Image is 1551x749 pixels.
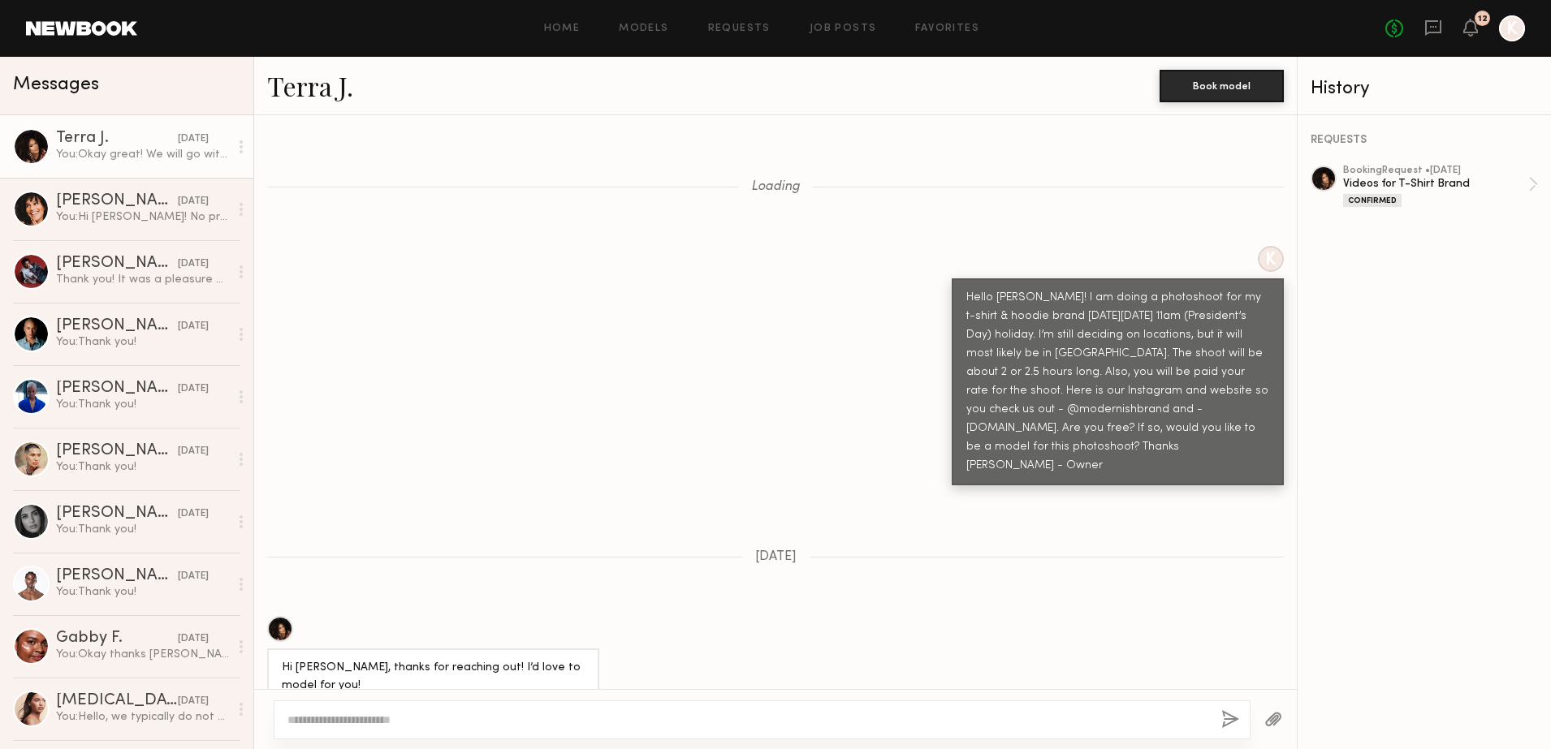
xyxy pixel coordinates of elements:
[178,256,209,272] div: [DATE]
[56,147,229,162] div: You: Okay great! We will go with a 1 hour this time since we will be outside.
[1311,135,1538,146] div: REQUESTS
[619,24,668,34] a: Models
[915,24,979,34] a: Favorites
[267,68,353,103] a: Terra J.
[56,318,178,334] div: [PERSON_NAME]
[56,397,229,412] div: You: Thank you!
[178,444,209,459] div: [DATE]
[708,24,771,34] a: Requests
[56,506,178,522] div: [PERSON_NAME]
[56,568,178,584] div: [PERSON_NAME]
[544,24,581,34] a: Home
[178,381,209,397] div: [DATE]
[755,550,797,564] span: [DATE]
[56,647,229,662] div: You: Okay thanks [PERSON_NAME]! I’ll contact you when we come back to [GEOGRAPHIC_DATA]
[178,694,209,709] div: [DATE]
[178,319,209,334] div: [DATE]
[56,709,229,725] div: You: Hello, we typically do not have a specific length of time for usage.
[1160,70,1284,102] button: Book model
[1311,80,1538,98] div: History
[56,193,178,209] div: [PERSON_NAME]
[56,443,178,459] div: [PERSON_NAME]
[1343,166,1528,176] div: booking Request • [DATE]
[56,693,178,709] div: [MEDICAL_DATA][PERSON_NAME]
[56,631,178,647] div: Gabby F.
[751,180,800,194] span: Loading
[1343,194,1402,207] div: Confirmed
[178,631,209,647] div: [DATE]
[1160,78,1284,92] a: Book model
[1499,15,1525,41] a: K
[13,75,99,94] span: Messages
[56,381,178,397] div: [PERSON_NAME]
[56,209,229,225] div: You: Hi [PERSON_NAME]! No problem! Thanks for getting back to me! Will do!
[56,256,178,272] div: [PERSON_NAME]
[1343,176,1528,192] div: Videos for T-Shirt Brand
[56,272,229,287] div: Thank you! It was a pleasure working with you as well!!
[282,659,585,696] div: Hi [PERSON_NAME], thanks for reaching out! I’d love to model for you!
[56,334,229,350] div: You: Thank you!
[1343,166,1538,207] a: bookingRequest •[DATE]Videos for T-Shirt BrandConfirmed
[56,131,178,147] div: Terra J.
[178,131,209,147] div: [DATE]
[178,194,209,209] div: [DATE]
[810,24,877,34] a: Job Posts
[178,506,209,522] div: [DATE]
[56,522,229,537] div: You: Thank you!
[966,289,1269,476] div: Hello [PERSON_NAME]! I am doing a photoshoot for my t-shirt & hoodie brand [DATE][DATE] 11am (Pre...
[178,569,209,584] div: [DATE]
[56,459,229,475] div: You: Thank you!
[56,584,229,600] div: You: Thank you!
[1478,15,1488,24] div: 12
